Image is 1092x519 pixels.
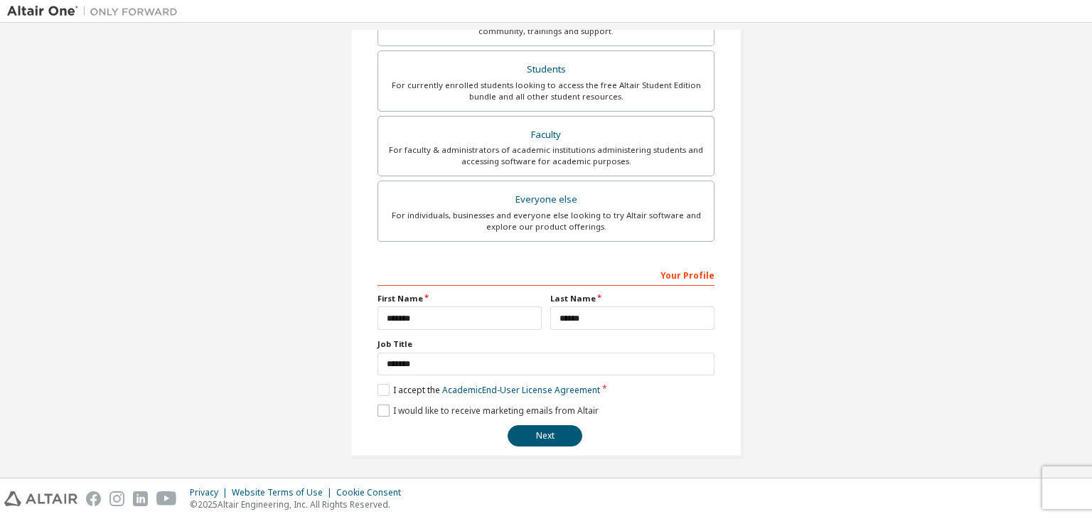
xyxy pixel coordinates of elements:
div: Everyone else [387,190,705,210]
a: Academic End-User License Agreement [442,384,600,396]
div: Privacy [190,487,232,498]
img: linkedin.svg [133,491,148,506]
div: Faculty [387,125,705,145]
label: I would like to receive marketing emails from Altair [378,405,599,417]
div: Students [387,60,705,80]
img: youtube.svg [156,491,177,506]
div: For currently enrolled students looking to access the free Altair Student Edition bundle and all ... [387,80,705,102]
img: Altair One [7,4,185,18]
div: Website Terms of Use [232,487,336,498]
div: For individuals, businesses and everyone else looking to try Altair software and explore our prod... [387,210,705,232]
div: For faculty & administrators of academic institutions administering students and accessing softwa... [387,144,705,167]
div: Your Profile [378,263,714,286]
img: instagram.svg [109,491,124,506]
label: First Name [378,293,542,304]
div: Cookie Consent [336,487,409,498]
label: Job Title [378,338,714,350]
p: © 2025 Altair Engineering, Inc. All Rights Reserved. [190,498,409,510]
label: Last Name [550,293,714,304]
label: I accept the [378,384,600,396]
button: Next [508,425,582,446]
img: altair_logo.svg [4,491,77,506]
img: facebook.svg [86,491,101,506]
